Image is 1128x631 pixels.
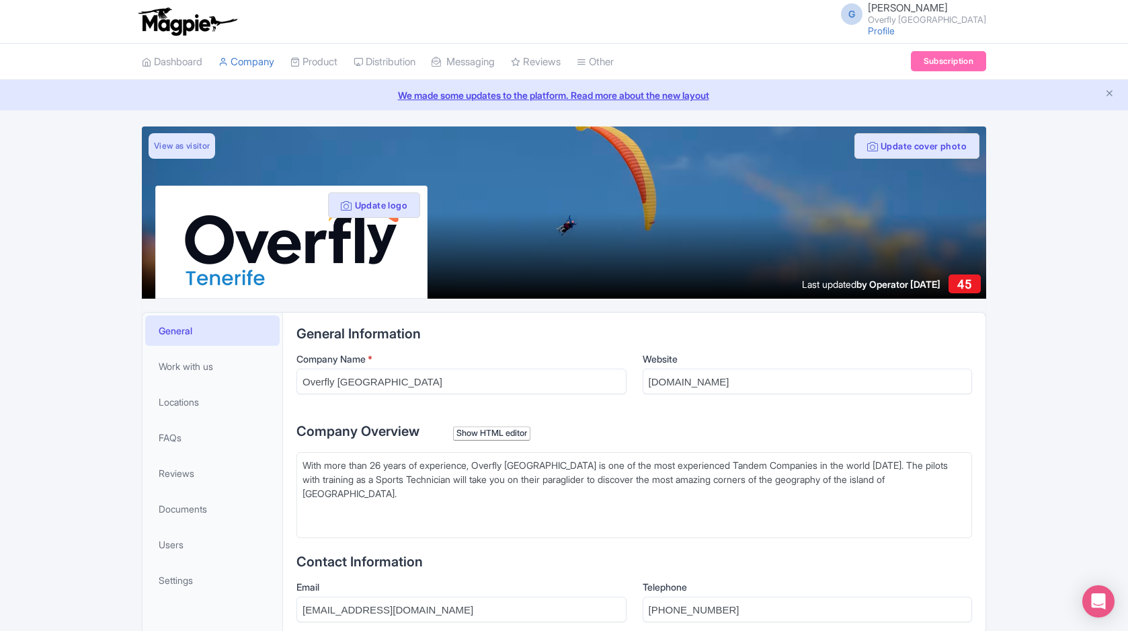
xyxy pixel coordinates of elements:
[432,44,495,81] a: Messaging
[159,324,192,338] span: General
[218,44,274,81] a: Company
[296,581,319,593] span: Email
[159,537,184,552] span: Users
[957,277,971,291] span: 45
[354,44,415,81] a: Distribution
[142,44,202,81] a: Dashboard
[159,395,199,409] span: Locations
[328,192,420,218] button: Update logo
[841,3,862,25] span: G
[135,7,239,36] img: logo-ab69f6fb50320c5b225c76a69d11143b.png
[856,279,940,290] span: by Operator [DATE]
[868,1,948,14] span: [PERSON_NAME]
[145,422,280,453] a: FAQs
[290,44,337,81] a: Product
[159,502,207,516] span: Documents
[149,133,215,159] a: View as visitor
[145,315,280,346] a: General
[802,277,940,291] div: Last updated
[643,581,687,593] span: Telephone
[296,353,366,365] span: Company Name
[453,426,530,441] div: Show HTML editor
[159,466,194,480] span: Reviews
[911,51,986,71] a: Subscription
[868,15,986,24] small: Overfly [GEOGRAPHIC_DATA]
[296,554,972,569] h2: Contact Information
[1104,87,1115,102] button: Close announcement
[577,44,614,81] a: Other
[303,458,966,515] div: With more than 26 years of experience, Overfly [GEOGRAPHIC_DATA] is one of the most experienced T...
[8,88,1120,102] a: We made some updates to the platform. Read more about the new layout
[145,529,280,560] a: Users
[854,133,979,159] button: Update cover photo
[145,458,280,488] a: Reviews
[145,565,280,595] a: Settings
[643,353,678,365] span: Website
[159,431,182,445] span: FAQs
[159,359,213,373] span: Work with us
[145,351,280,381] a: Work with us
[183,196,399,287] img: vgdhi3kgw7l3b8xzgygi.png
[1082,585,1115,618] div: Open Intercom Messenger
[145,387,280,417] a: Locations
[145,494,280,524] a: Documents
[833,3,986,24] a: G [PERSON_NAME] Overfly [GEOGRAPHIC_DATA]
[868,25,895,36] a: Profile
[296,423,419,439] span: Company Overview
[159,573,193,587] span: Settings
[296,326,972,341] h2: General Information
[511,44,561,81] a: Reviews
